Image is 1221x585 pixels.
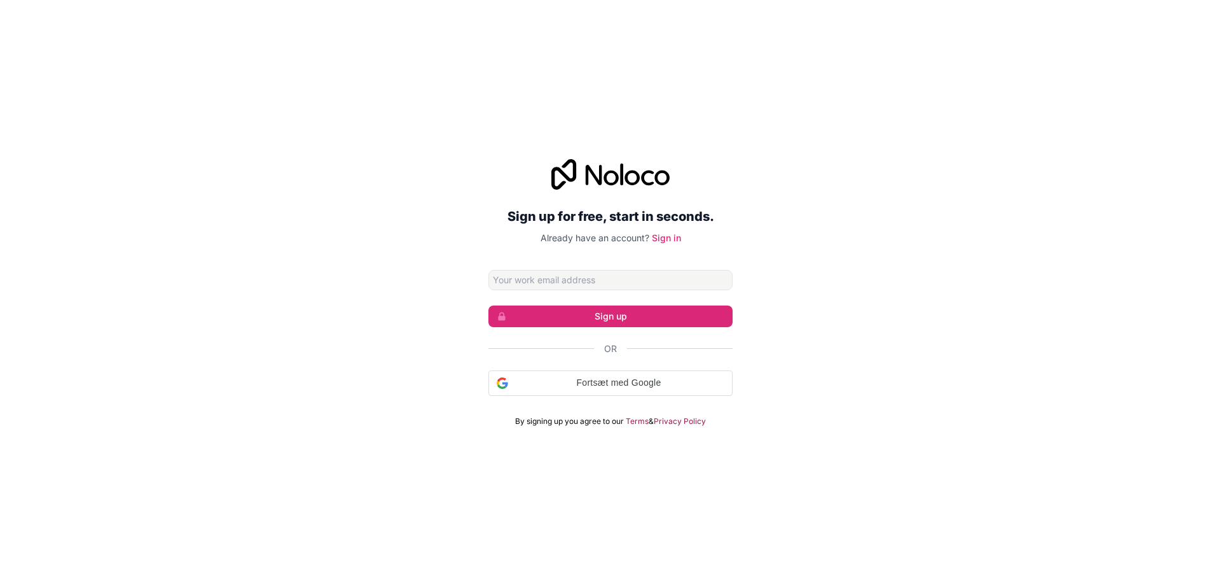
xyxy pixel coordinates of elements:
span: Or [604,342,617,355]
a: Privacy Policy [654,416,706,426]
a: Terms [626,416,649,426]
button: Sign up [488,306,733,327]
div: Fortsæt med Google [488,370,733,396]
a: Sign in [652,232,681,243]
span: & [649,416,654,426]
input: Email address [488,270,733,290]
span: Fortsæt med Google [513,376,724,390]
h2: Sign up for free, start in seconds. [488,205,733,228]
span: By signing up you agree to our [515,416,624,426]
span: Already have an account? [541,232,649,243]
